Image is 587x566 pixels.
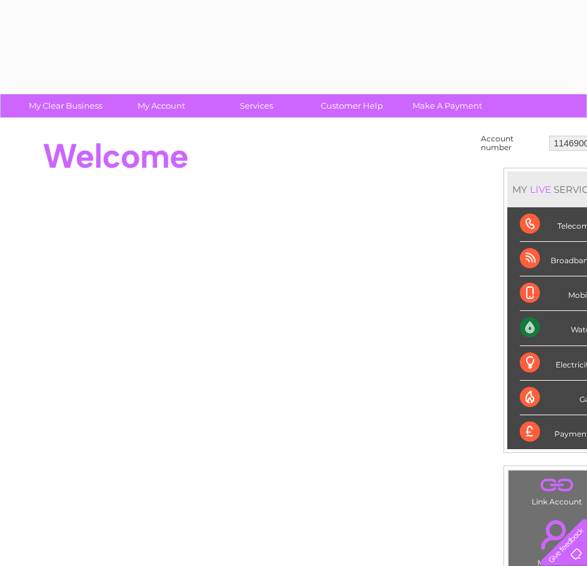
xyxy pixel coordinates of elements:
a: My Clear Business [14,94,117,117]
a: My Account [109,94,213,117]
a: Services [205,94,308,117]
a: Make A Payment [396,94,499,117]
a: Customer Help [300,94,404,117]
td: Account number [478,131,546,155]
div: LIVE [527,183,554,195]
